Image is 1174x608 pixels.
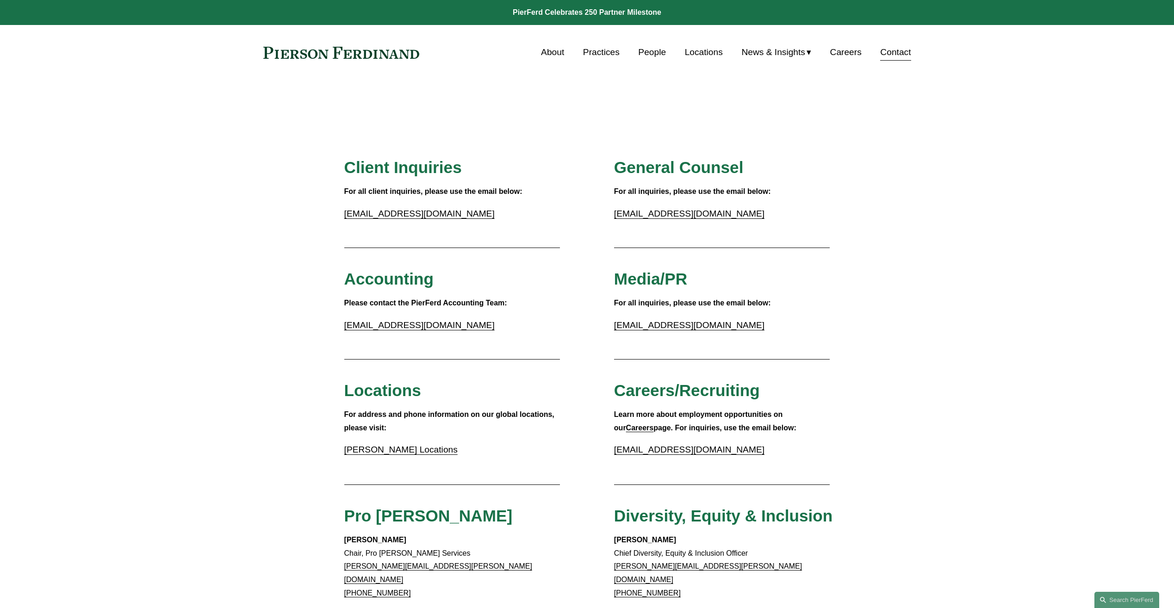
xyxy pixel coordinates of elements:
strong: For all client inquiries, please use the email below: [344,187,522,195]
strong: [PERSON_NAME] [344,536,406,544]
a: [PHONE_NUMBER] [344,589,411,597]
span: Accounting [344,270,434,288]
a: [EMAIL_ADDRESS][DOMAIN_NAME] [614,445,764,454]
a: Locations [685,43,723,61]
a: About [541,43,564,61]
p: Chair, Pro [PERSON_NAME] Services [344,534,560,600]
a: [EMAIL_ADDRESS][DOMAIN_NAME] [614,209,764,218]
a: [PERSON_NAME][EMAIL_ADDRESS][PERSON_NAME][DOMAIN_NAME] [614,562,802,583]
span: News & Insights [741,44,805,61]
strong: Learn more about employment opportunities on our [614,410,785,432]
a: Careers [830,43,862,61]
span: Media/PR [614,270,687,288]
p: Chief Diversity, Equity & Inclusion Officer [614,534,830,600]
strong: Please contact the PierFerd Accounting Team: [344,299,507,307]
a: People [638,43,666,61]
a: [EMAIL_ADDRESS][DOMAIN_NAME] [344,209,495,218]
a: [PERSON_NAME][EMAIL_ADDRESS][PERSON_NAME][DOMAIN_NAME] [344,562,532,583]
a: folder dropdown [741,43,811,61]
span: Careers/Recruiting [614,381,760,399]
span: Locations [344,381,421,399]
strong: [PERSON_NAME] [614,536,676,544]
a: Search this site [1094,592,1159,608]
span: Pro [PERSON_NAME] [344,507,513,525]
a: [PERSON_NAME] Locations [344,445,458,454]
a: [PHONE_NUMBER] [614,589,681,597]
span: General Counsel [614,158,744,176]
a: [EMAIL_ADDRESS][DOMAIN_NAME] [614,320,764,330]
strong: For address and phone information on our global locations, please visit: [344,410,557,432]
span: Diversity, Equity & Inclusion [614,507,833,525]
strong: page. For inquiries, use the email below: [653,424,796,432]
a: Careers [626,424,654,432]
strong: For all inquiries, please use the email below: [614,299,771,307]
a: Contact [880,43,911,61]
a: [EMAIL_ADDRESS][DOMAIN_NAME] [344,320,495,330]
span: Client Inquiries [344,158,462,176]
a: Practices [583,43,620,61]
strong: For all inquiries, please use the email below: [614,187,771,195]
